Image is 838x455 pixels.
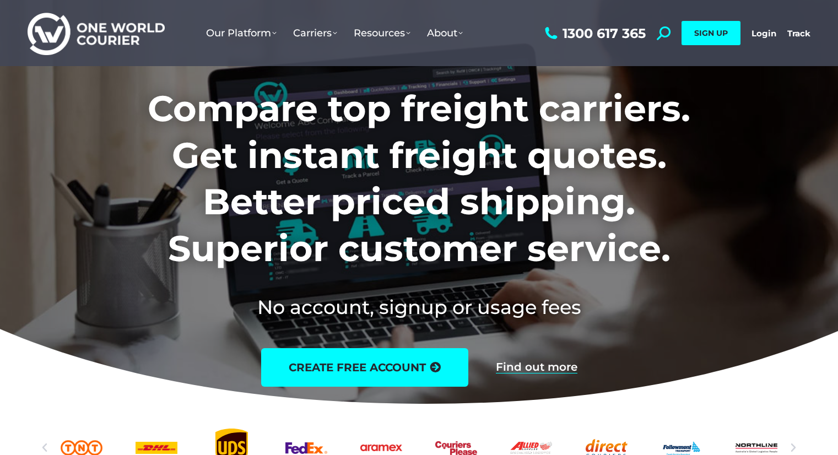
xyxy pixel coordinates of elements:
[198,16,285,50] a: Our Platform
[752,28,776,39] a: Login
[345,16,419,50] a: Resources
[75,294,763,321] h2: No account, signup or usage fees
[419,16,471,50] a: About
[542,26,646,40] a: 1300 617 365
[206,27,277,39] span: Our Platform
[427,27,463,39] span: About
[694,28,728,38] span: SIGN UP
[28,11,165,56] img: One World Courier
[261,348,468,387] a: create free account
[496,361,577,373] a: Find out more
[354,27,410,39] span: Resources
[285,16,345,50] a: Carriers
[787,28,810,39] a: Track
[75,85,763,272] h1: Compare top freight carriers. Get instant freight quotes. Better priced shipping. Superior custom...
[682,21,740,45] a: SIGN UP
[293,27,337,39] span: Carriers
